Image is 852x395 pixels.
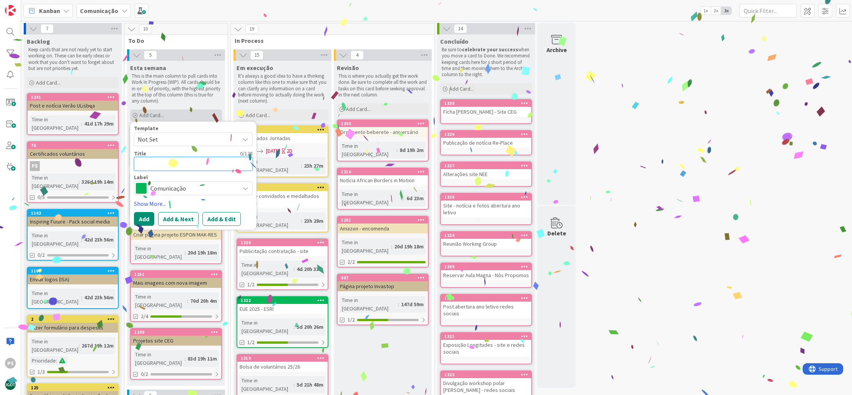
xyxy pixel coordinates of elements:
div: 76 [28,142,118,149]
div: Prioridade [30,356,56,365]
div: Time in [GEOGRAPHIC_DATA] [340,190,403,207]
div: 1241 [31,95,118,100]
span: [DATE] [266,147,280,155]
span: : [78,178,80,186]
div: 1326 [444,194,531,200]
div: 1325Post abertura ano letivo redes sociais [441,295,531,318]
div: Time in [GEOGRAPHIC_DATA] [240,261,294,277]
div: 1240Projetos site CEG [131,329,221,346]
div: 2 [28,316,118,323]
span: Add Card... [36,79,60,86]
div: Delete [547,229,566,238]
div: 1295Certificados Jornadas [237,126,328,143]
button: Add [134,212,154,226]
div: 41d 17h 29m [82,119,116,128]
div: Criar página projeto ESPON MAK-RES [131,230,221,240]
button: Add & Next [158,212,199,226]
div: Time in [GEOGRAPHIC_DATA] [30,289,81,306]
span: 2x [711,7,721,15]
div: 1327 [444,163,531,168]
div: EUE 2025 - ESRI [237,304,328,314]
div: 1329 [441,131,531,138]
span: : [294,380,295,389]
span: 0/2 [38,251,45,259]
div: 987 [341,275,428,281]
div: 1320Publicitação contratação - site [237,239,328,256]
span: 0/2 [141,370,148,378]
div: 42d 23h 56m [82,235,116,244]
span: Support [16,1,35,10]
div: Alterações site NEE [441,169,531,179]
span: 3x [721,7,731,15]
div: 1241Post e notícia Verão ULisboa [28,94,118,111]
div: 1322 [237,297,328,304]
div: 5d 21h 48m [295,380,325,389]
div: Inspiring Future - Pack social media [28,217,118,227]
div: 1320 [241,240,328,245]
div: Publicação de notícia Re-Place [441,138,531,148]
div: 1327 [441,162,531,169]
span: 1x [700,7,711,15]
span: Add Card... [246,112,270,119]
div: 42d 23h 56m [82,293,116,302]
div: PS [28,161,118,171]
p: It's always a good idea to have a thinking column like this one to make sure that you can clarify... [238,73,327,104]
div: 1326Site - notícia e fotos abertura ano letivo [441,194,531,217]
div: 1321 [444,334,531,339]
div: Notícia African Borders in Motion [338,175,428,185]
span: : [403,194,405,202]
span: 2/4 [141,312,148,320]
div: Time in [GEOGRAPHIC_DATA] [30,337,78,354]
span: : [184,354,186,363]
span: 2/2 [348,258,355,266]
span: Revisão [337,64,359,72]
span: 1/2 [247,281,255,289]
div: Time in [GEOGRAPHIC_DATA] [133,350,184,367]
div: Time in [GEOGRAPHIC_DATA] [133,292,187,309]
span: Concluído [440,38,468,45]
span: : [397,146,398,154]
div: 1329Publicação de notícia Re-Place [441,131,531,148]
div: 1321 [441,333,531,340]
div: 1324Reunião Working Group [441,232,531,249]
div: Time in [GEOGRAPHIC_DATA] [30,173,78,190]
div: 1281 [338,217,428,224]
p: Keep cards that are not ready yet to start working on. These can be early ideas or work that you ... [28,47,117,72]
span: Label [134,175,148,180]
span: : [391,242,392,251]
div: Time in [GEOGRAPHIC_DATA] [240,376,294,393]
span: Add Card... [346,106,371,113]
div: 1281 [341,217,428,223]
div: Divulgação workshop polar [PERSON_NAME] - redes sociais [441,378,531,395]
div: 1303Orçamento beberete - aniversário [338,120,428,137]
div: Bolsa de voluntários 25/26 [237,362,328,372]
div: Mais imagens com nova imagem [131,278,221,288]
div: Lista de convidados e medalhados 10 anos [237,191,328,208]
div: 1281Amazon - encomenda [338,217,428,233]
div: Post e notícia Verão ULisboa [28,101,118,111]
div: 1309 [444,264,531,269]
div: 2D [287,147,292,155]
div: 0 / 128 [149,150,253,157]
p: Be sure to when you move a card to Done. We recommend keeping cards here for s short period of ti... [442,47,530,78]
span: : [398,300,399,308]
div: 1316 [338,168,428,175]
div: 1319 [237,355,328,362]
span: Em execução [237,64,273,72]
div: Publicitação contratação - site [237,246,328,256]
div: 147d 59m [399,300,426,308]
div: 1321Exposição Longitudes - site e redes sociais [441,333,531,357]
div: 1322 [241,298,328,303]
span: 0/5 [38,193,45,201]
div: Enviar logos (ISA) [28,274,118,284]
div: 987Página projeto Invastop [338,274,428,291]
div: 70d 20h 4m [188,297,219,305]
div: 125 [28,384,118,391]
div: Post abertura ano letivo redes sociais [441,302,531,318]
div: Amazon - encomenda [338,224,428,233]
div: 1199 [31,268,118,274]
div: 1330Ficha [PERSON_NAME] - Site CEG [441,100,531,117]
div: 1309Reservar Aula Magna - Nós Propomos [441,263,531,280]
div: 1251 [131,271,221,278]
span: Add Card... [449,85,474,92]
